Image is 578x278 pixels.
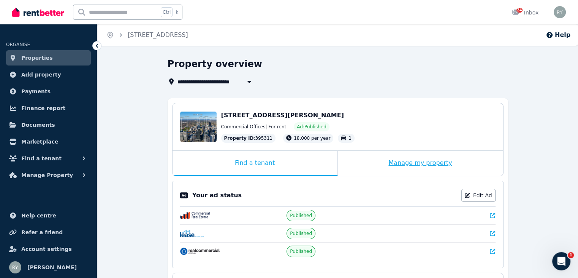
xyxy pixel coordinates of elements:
span: Published [290,212,312,219]
span: 24 [516,8,523,13]
img: Ruby Yan [554,6,566,18]
img: Lease.com.au [180,230,204,237]
span: Properties [21,53,53,62]
div: Manage my property [338,151,503,176]
img: Ruby Yan [9,261,21,273]
a: Account settings [6,241,91,257]
span: k [176,9,178,15]
a: Marketplace [6,134,91,149]
iframe: Intercom live chat [552,252,570,270]
a: Add property [6,67,91,82]
span: 1 [568,252,574,258]
span: Ad: Published [297,124,326,130]
a: Edit Ad [461,189,496,202]
span: Manage Property [21,171,73,180]
button: Help [546,30,570,40]
span: Ctrl [161,7,173,17]
div: : 395311 [221,134,276,143]
button: Manage Property [6,168,91,183]
span: Payments [21,87,51,96]
span: ORGANISE [6,42,30,47]
a: Finance report [6,101,91,116]
span: Commercial Offices | For rent [221,124,287,130]
span: Published [290,248,312,254]
img: CommercialRealEstate.com.au [180,212,210,219]
span: Refer a friend [21,228,63,237]
div: Inbox [512,9,538,16]
span: [STREET_ADDRESS][PERSON_NAME] [221,112,344,119]
h1: Property overview [168,58,262,70]
a: Documents [6,117,91,133]
span: Add property [21,70,61,79]
a: Payments [6,84,91,99]
span: Marketplace [21,137,58,146]
span: Find a tenant [21,154,62,163]
span: Published [290,230,312,236]
span: Finance report [21,104,65,113]
img: RealCommercial.com.au [180,248,220,255]
span: [PERSON_NAME] [27,263,77,272]
a: Refer a friend [6,225,91,240]
a: Properties [6,50,91,66]
div: Find a tenant [173,151,337,176]
span: Documents [21,120,55,129]
span: 1 [348,136,352,141]
img: RentBetter [12,6,64,18]
p: Your ad status [192,191,242,200]
span: Account settings [21,244,72,254]
a: Help centre [6,208,91,223]
nav: Breadcrumb [97,24,197,46]
a: [STREET_ADDRESS] [128,31,188,38]
span: Property ID [224,135,254,141]
span: Help centre [21,211,56,220]
span: 18,000 per year [294,136,330,141]
button: Find a tenant [6,151,91,166]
